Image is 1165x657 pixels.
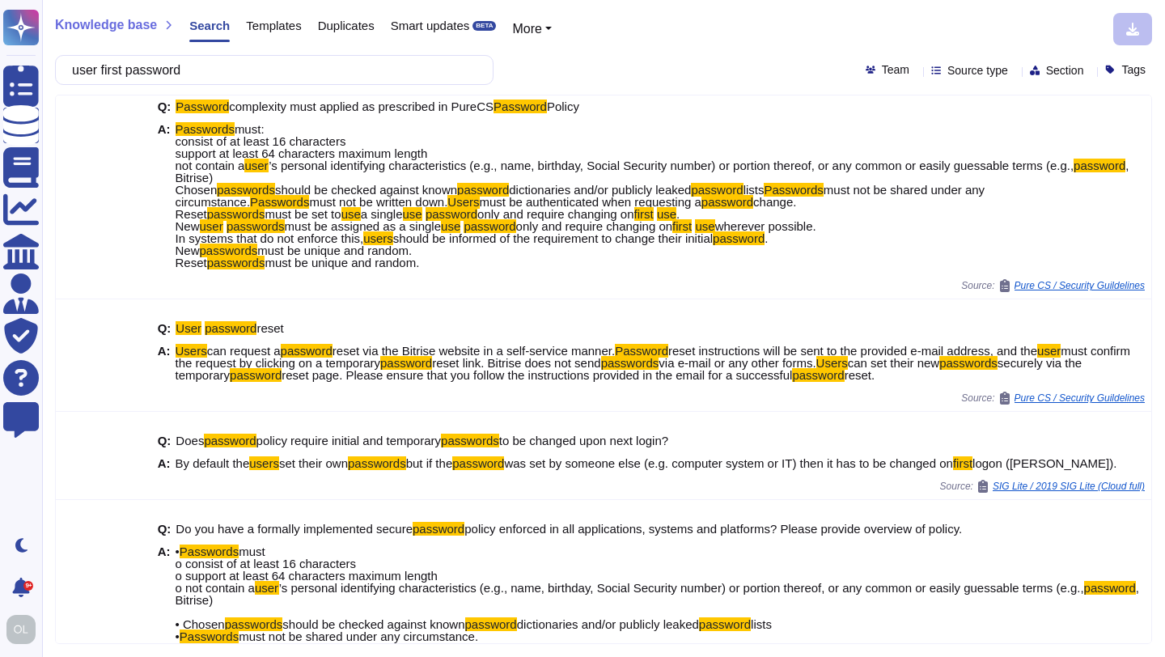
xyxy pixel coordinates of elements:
[993,481,1145,491] span: SIG Lite / 2019 SIG Lite (Cloud full)
[961,392,1145,405] span: Source:
[64,56,477,84] input: Search a question or template...
[1037,344,1061,358] mark: user
[615,344,668,358] mark: Password
[229,100,494,113] span: complexity must applied as prescribed in PureCS
[348,456,406,470] mark: passwords
[1121,64,1146,75] span: Tags
[1046,65,1084,76] span: Section
[205,321,256,335] mark: password
[499,434,668,447] span: to be changed upon next login?
[158,100,172,112] b: Q:
[176,100,229,113] mark: Password
[939,356,998,370] mark: passwords
[1084,581,1136,595] mark: password
[176,207,680,233] span: . New
[512,19,552,39] button: More
[882,64,909,75] span: Team
[200,244,258,257] mark: passwords
[279,581,1084,595] span: ’s personal identifying characteristics (e.g., name, birthday, Social Security number) or portion...
[176,219,816,245] span: wherever possible. In systems that do not enforce this,
[207,344,281,358] span: can request a
[250,195,309,209] mark: Passwords
[176,122,428,172] span: must: consist of at least 16 characters support at least 64 characters maximum length not contain a
[452,456,504,470] mark: password
[504,456,952,470] span: was set by someone else (e.g. computer system or IT) then it has to be changed on
[3,612,47,647] button: user
[792,368,844,382] mark: password
[465,617,517,631] mark: password
[55,19,157,32] span: Knowledge base
[464,219,515,233] mark: password
[176,231,769,257] span: . New
[176,122,235,136] mark: Passwords
[176,321,201,335] mark: User
[1015,281,1145,290] span: Pure CS / Security Guildelines
[472,21,496,31] div: BETA
[217,183,275,197] mark: passwords
[176,617,772,643] span: lists •
[176,159,1129,197] span: , Bitrise) Chosen
[255,581,279,595] mark: user
[845,368,875,382] span: reset.
[634,207,654,221] mark: first
[176,195,797,221] span: change. Reset
[426,207,477,221] mark: password
[516,219,672,233] span: only and require changing on
[207,256,265,269] mark: passwords
[816,356,848,370] mark: Users
[601,356,659,370] mark: passwords
[309,195,447,209] span: must not be written down.
[265,207,341,221] span: must be set to
[158,523,172,535] b: Q:
[176,183,985,209] span: must not be shared under any circumstance.
[380,356,432,370] mark: password
[341,207,361,221] mark: use
[743,183,765,197] span: lists
[961,279,1145,292] span: Source:
[176,545,180,558] span: •
[180,545,239,558] mark: Passwords
[180,629,239,643] mark: Passwords
[512,22,541,36] span: More
[713,231,765,245] mark: password
[691,183,743,197] mark: password
[701,195,753,209] mark: password
[244,159,269,172] mark: user
[699,617,751,631] mark: password
[158,322,172,334] b: Q:
[457,183,509,197] mark: password
[227,219,285,233] mark: passwords
[1015,393,1145,403] span: Pure CS / Security Guildelines
[265,256,419,269] span: must be unique and random.
[207,207,265,221] mark: passwords
[391,19,470,32] span: Smart updates
[441,434,499,447] mark: passwords
[176,344,1131,370] span: must confirm the request by clicking on a temporary
[225,617,283,631] mark: passwords
[480,195,701,209] span: must be authenticated when requesting a
[279,456,348,470] span: set their own
[176,545,438,595] span: must o consist of at least 16 characters o support at least 64 characters maximum length o not co...
[200,219,223,233] mark: user
[477,207,633,221] span: only and require changing on
[176,629,479,655] span: must not be shared under any circumstance. •
[269,159,1074,172] span: ’s personal identifying characteristics (e.g., name, birthday, Social Security number) or portion...
[158,123,171,269] b: A:
[432,356,600,370] span: reset link. Bitrise does not send
[281,344,333,358] mark: password
[464,522,962,536] span: policy enforced in all applications, systems and platforms? Please provide overview of policy.
[256,321,283,335] span: reset
[659,356,815,370] span: via e-mail or any other forms.
[361,207,403,221] span: a single
[947,65,1008,76] span: Source type
[158,345,171,381] b: A:
[413,522,464,536] mark: password
[1074,159,1125,172] mark: password
[668,344,1037,358] span: reset instructions will be sent to the provided e-mail address, and the
[176,344,207,358] mark: Users
[972,456,1116,470] span: logon ([PERSON_NAME]).
[158,457,171,469] b: A:
[441,219,460,233] mark: use
[176,244,413,269] span: must be unique and random. Reset
[6,615,36,644] img: user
